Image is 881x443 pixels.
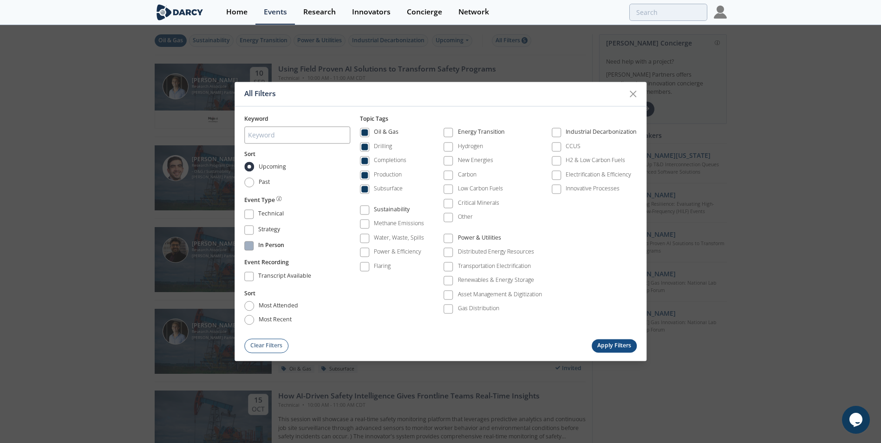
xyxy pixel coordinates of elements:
div: Carbon [458,170,476,179]
div: Renewables & Energy Storage [458,276,534,285]
span: most recent [259,316,292,324]
div: Power & Efficiency [374,248,421,256]
div: Transportation Electrification [458,262,531,270]
span: Sort [244,289,255,297]
input: Advanced Search [629,4,707,21]
div: Energy Transition [458,128,505,139]
div: Industrial Decarbonization [566,128,637,139]
span: most attended [259,302,298,310]
input: Upcoming [244,162,254,172]
iframe: chat widget [842,406,872,434]
span: Past [259,178,270,186]
div: CCUS [566,142,581,150]
div: All Filters [244,85,624,103]
button: Clear Filters [244,339,289,353]
span: Event Type [244,196,275,204]
div: Drilling [374,142,392,150]
div: Electrification & Efficiency [566,170,631,179]
div: Power & Utilities [458,234,501,245]
button: Sort [244,150,255,158]
div: Hydrogen [458,142,483,150]
button: Sort [244,289,255,298]
img: Profile [714,6,727,19]
span: Topic Tags [360,115,388,123]
div: Gas Distribution [458,305,499,313]
input: Keyword [244,126,350,143]
img: information.svg [276,196,281,201]
button: Event Type [244,196,281,204]
div: Methane Emissions [374,220,424,228]
button: Event Recording [244,259,289,267]
div: Asset Management & Digitization [458,290,542,299]
div: Distributed Energy Resources [458,248,534,256]
input: most recent [244,315,254,325]
div: Sustainability [374,205,410,216]
div: Concierge [407,8,442,16]
div: Water, Waste, Spills [374,234,424,242]
div: Technical [258,209,284,221]
div: In Person [258,241,284,252]
div: Events [264,8,287,16]
div: H2 & Low Carbon Fuels [566,156,625,165]
div: Completions [374,156,406,165]
div: New Energies [458,156,493,165]
span: Keyword [244,115,268,123]
div: Production [374,170,402,179]
input: most attended [244,301,254,311]
div: Innovators [352,8,391,16]
div: Network [458,8,489,16]
div: Critical Minerals [458,199,499,207]
span: Upcoming [259,163,286,171]
div: Low Carbon Fuels [458,185,503,193]
div: Oil & Gas [374,128,398,139]
div: Flaring [374,262,391,270]
div: Home [226,8,248,16]
span: Event Recording [244,259,289,267]
div: Strategy [258,225,280,236]
button: Apply Filters [592,339,637,352]
input: Past [244,177,254,187]
div: Other [458,213,473,221]
div: Innovative Processes [566,185,620,193]
div: Subsurface [374,185,403,193]
div: Research [303,8,336,16]
div: Transcript Available [258,272,311,283]
img: logo-wide.svg [155,4,205,20]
